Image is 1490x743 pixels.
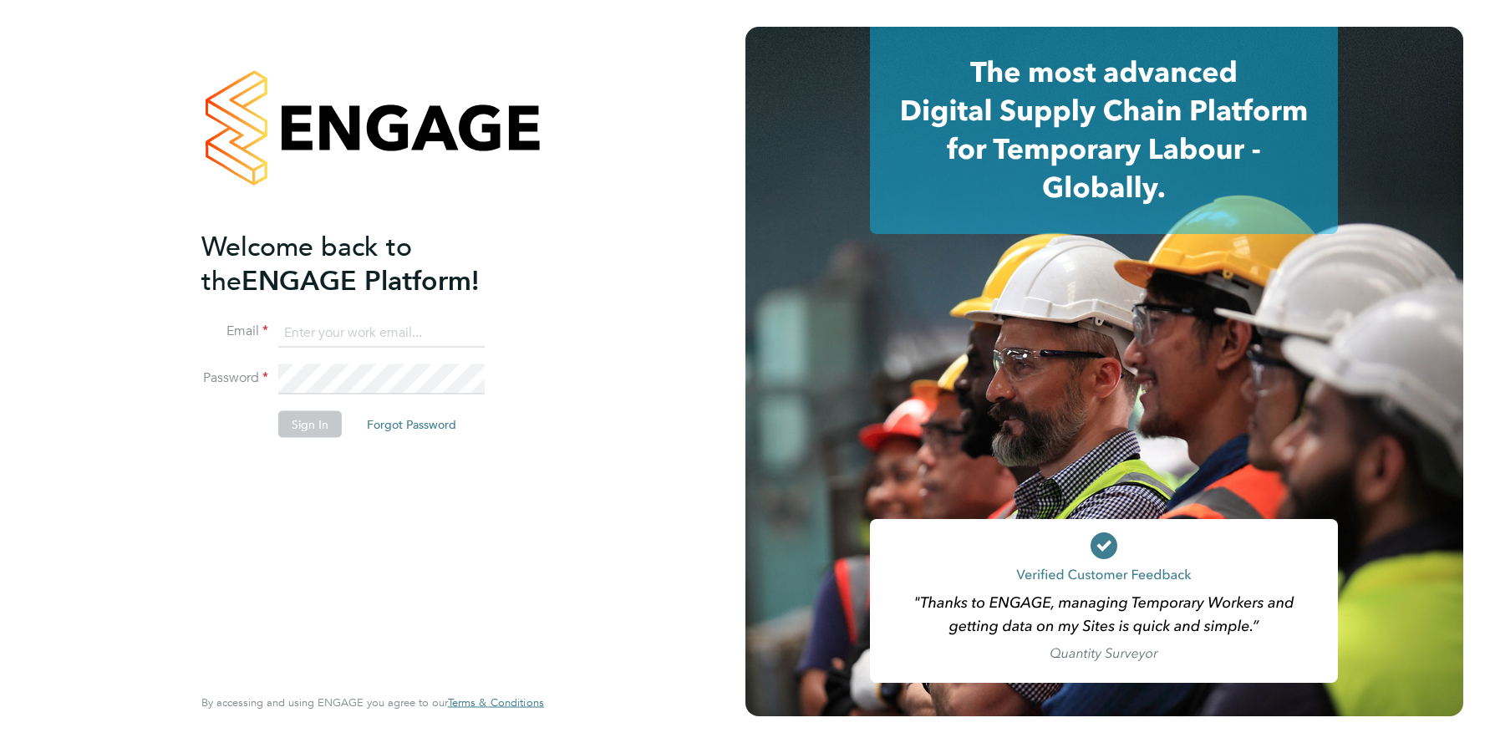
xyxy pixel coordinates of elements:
[201,323,268,340] label: Email
[201,230,412,297] span: Welcome back to the
[201,695,544,710] span: By accessing and using ENGAGE you agree to our
[448,695,544,710] span: Terms & Conditions
[201,229,527,298] h2: ENGAGE Platform!
[278,318,485,348] input: Enter your work email...
[201,369,268,387] label: Password
[448,696,544,710] a: Terms & Conditions
[353,411,470,438] button: Forgot Password
[278,411,342,438] button: Sign In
